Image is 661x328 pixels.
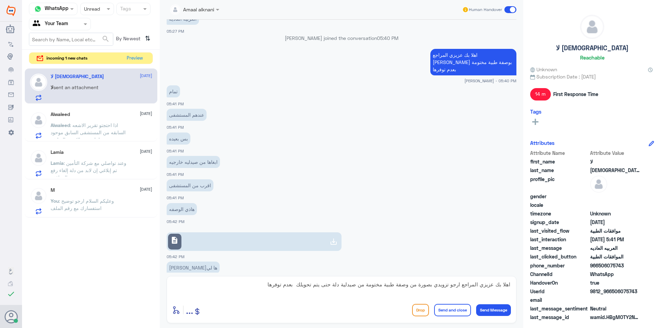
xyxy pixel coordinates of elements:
[113,33,142,46] span: By Newest
[590,296,640,304] span: null
[167,29,184,33] span: 05:27 PM
[167,125,184,129] span: 05:41 PM
[186,302,193,318] button: ...
[590,158,640,165] span: لا
[530,176,589,191] span: profile_pic
[530,244,589,252] span: last_message
[530,219,589,226] span: signup_date
[590,167,640,174] span: اله الا الله
[590,262,640,269] span: 966506075743
[30,187,47,204] img: defaultAdmin.png
[580,54,605,61] h6: Reachable
[167,156,220,168] p: 19/8/2025, 5:41 PM
[476,304,511,316] button: Send Message
[430,49,516,75] p: 19/8/2025, 5:40 PM
[530,193,589,200] span: gender
[590,271,640,278] span: 2
[530,305,589,312] span: last_message_sentiment
[145,33,150,44] i: ⇅
[51,84,53,90] span: لا
[530,88,551,100] span: 14 m
[530,201,589,209] span: locale
[33,19,43,29] img: yourTeam.svg
[590,201,640,209] span: null
[140,110,152,117] span: [DATE]
[590,219,640,226] span: 2024-10-10T16:40:39.992Z
[170,236,179,244] span: description
[590,193,640,200] span: null
[590,279,640,286] span: true
[530,167,589,174] span: last_name
[33,4,43,14] img: whatsapp.png
[30,149,47,167] img: defaultAdmin.png
[530,279,589,286] span: HandoverOn
[530,296,589,304] span: email
[167,254,185,259] span: 05:42 PM
[102,35,110,43] span: search
[556,44,629,52] h5: لا [DEMOGRAPHIC_DATA]
[30,74,47,91] img: defaultAdmin.png
[51,198,114,211] span: : وعليكم السلام ارجو توضيح استفسارك مع رقم الملف
[530,271,589,278] span: ChannelId
[590,236,640,243] span: 2025-08-19T14:41:35.4356068Z
[530,288,589,295] span: UserId
[530,210,589,217] span: timezone
[140,186,152,192] span: [DATE]
[140,73,152,79] span: [DATE]
[46,55,87,61] span: incoming 1 new chats
[469,7,502,13] span: Human Handover
[412,304,429,316] button: Drop
[51,198,59,204] span: You
[590,176,607,193] img: defaultAdmin.png
[53,84,98,90] span: sent an attachment
[51,112,70,117] h5: Alwaleed
[167,232,342,251] a: description
[553,91,598,98] span: First Response Time
[186,304,193,316] span: ...
[590,253,640,260] span: الموافقات الطبية
[530,227,589,234] span: last_visited_flow
[530,108,542,115] h6: Tags
[590,149,640,157] span: Attribute Value
[102,33,110,45] button: search
[580,15,604,39] img: defaultAdmin.png
[590,244,640,252] span: العربيه العاديه
[140,148,152,155] span: [DATE]
[167,85,180,97] p: 19/8/2025, 5:41 PM
[51,160,126,180] span: : وعند تواصلي مع شركة التأمين تم إبلاغي إن لابد من دلة إلغاء رفع الموافقة
[590,210,640,217] span: Unknown
[530,253,589,260] span: last_clicked_button
[167,34,516,42] p: [PERSON_NAME] joined the conversation
[530,262,589,269] span: phone_number
[30,112,47,129] img: defaultAdmin.png
[530,158,589,165] span: first_name
[51,74,104,80] h5: لا اله الا الله
[167,172,184,177] span: 05:41 PM
[530,236,589,243] span: last_interaction
[7,290,15,298] i: check
[590,227,640,234] span: موافقات الطبية
[167,195,184,200] span: 05:41 PM
[167,109,207,121] p: 19/8/2025, 5:41 PM
[167,102,184,106] span: 05:41 PM
[51,149,64,155] h5: Lamia
[530,149,589,157] span: Attribute Name
[530,140,555,146] h6: Attributes
[167,203,197,215] p: 19/8/2025, 5:42 PM
[590,305,640,312] span: 0
[51,187,55,193] h5: M
[51,122,70,128] span: Alwaleed
[530,73,654,80] span: Subscription Date : [DATE]
[377,35,398,41] span: 05:40 PM
[530,66,557,73] span: Unknown
[530,314,589,321] span: last_message_id
[464,78,516,84] span: [PERSON_NAME] - 05:40 PM
[167,179,213,191] p: 19/8/2025, 5:41 PM
[4,310,18,323] button: Avatar
[167,149,184,153] span: 05:41 PM
[51,160,64,166] span: Lamia
[51,122,127,157] span: : اذا احتجتو تقرير الاشعه السابقه من المستشفى السابق موحود عندي اما صورة الاشعه السابقه فموجوده ف...
[167,133,190,145] p: 19/8/2025, 5:41 PM
[434,304,471,316] button: Send and close
[119,5,131,14] div: Tags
